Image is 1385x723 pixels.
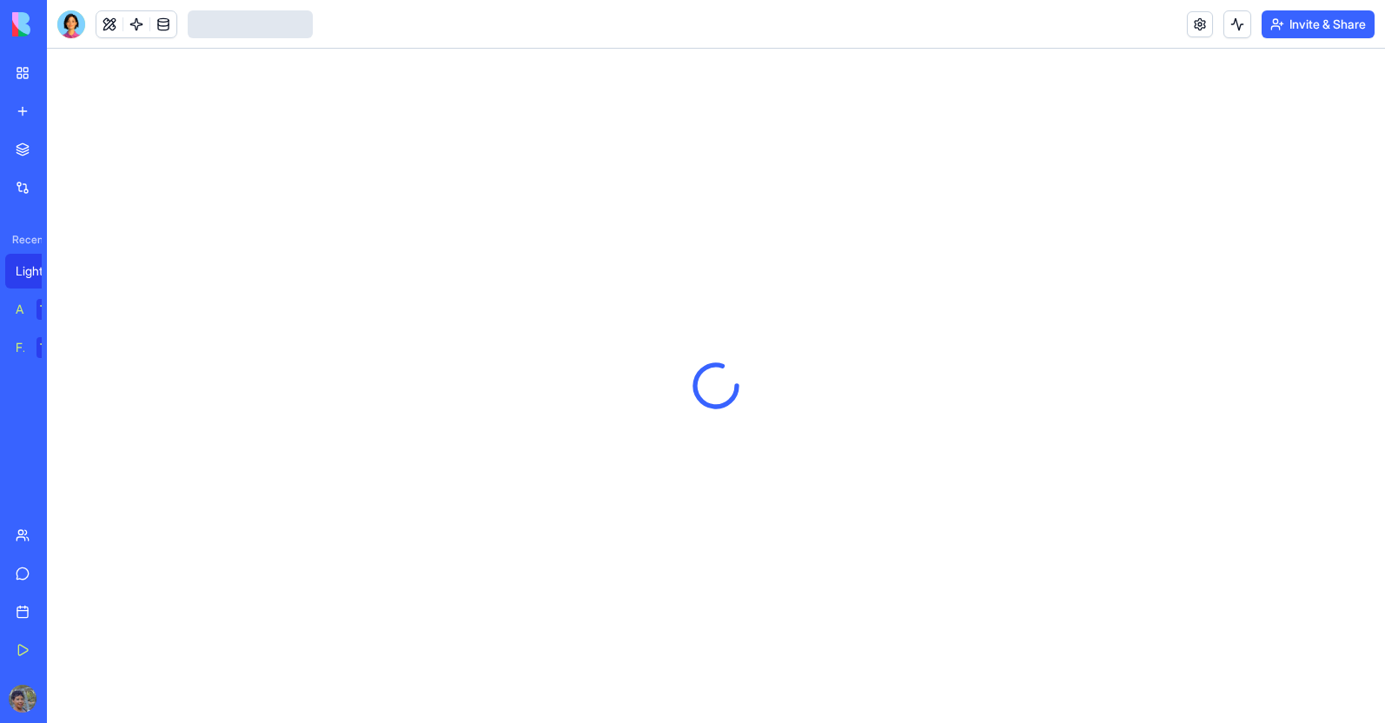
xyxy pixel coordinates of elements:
div: Lightning Staffing AI Recruiting Hub [16,262,64,280]
div: TRY [36,299,64,320]
a: Lightning Staffing AI Recruiting Hub [5,254,75,289]
span: Recent [5,233,42,247]
a: AI Logo GeneratorTRY [5,292,75,327]
a: Feedback FormTRY [5,330,75,365]
div: TRY [36,337,64,358]
div: AI Logo Generator [16,301,24,318]
img: logo [12,12,120,36]
button: Invite & Share [1262,10,1375,38]
div: Feedback Form [16,339,24,356]
img: ACg8ocKtzIvw67-hOFaK7x2Eg_4uBMM6Fd6YO9YKnqw18cheOXDli-g=s96-c [9,685,36,713]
